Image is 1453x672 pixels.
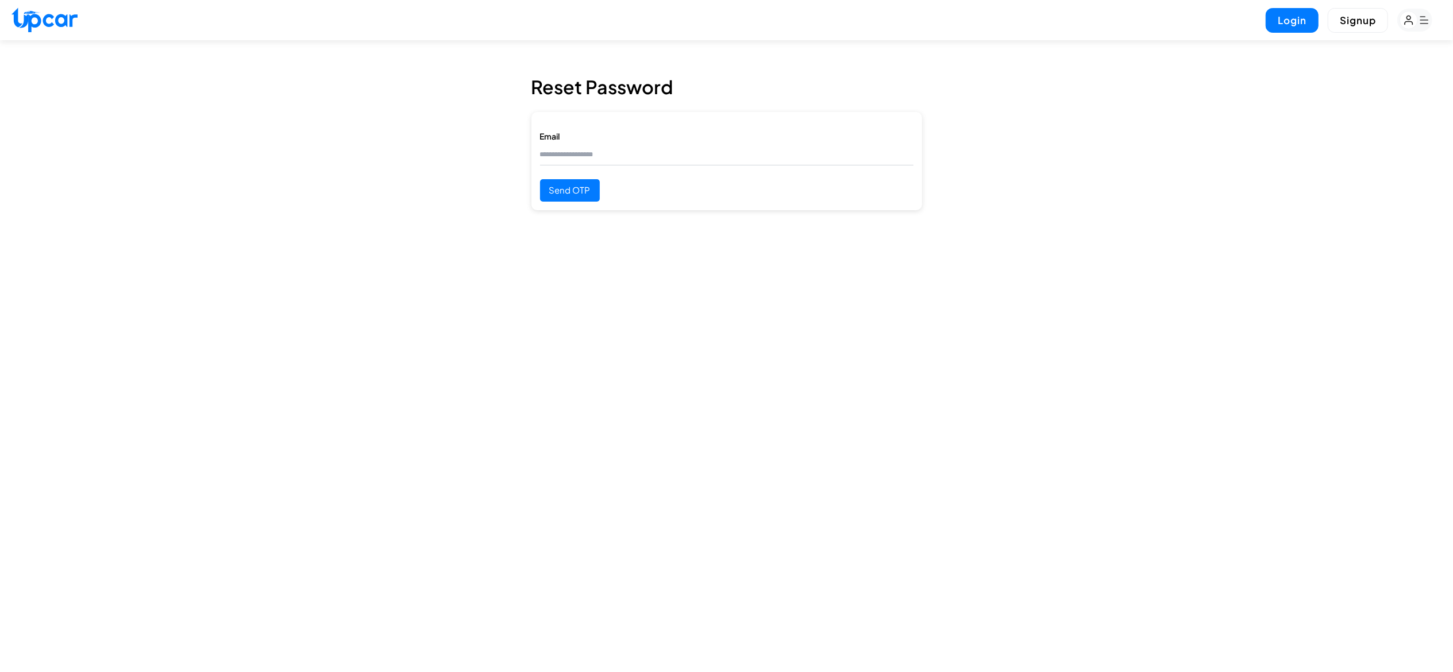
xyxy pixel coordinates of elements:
button: Send OTP [540,179,600,202]
img: Upcar Logo [11,7,78,32]
button: Signup [1328,8,1388,33]
button: Login [1266,8,1319,33]
h1: Reset Password [531,64,922,109]
label: Email [540,131,560,141]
